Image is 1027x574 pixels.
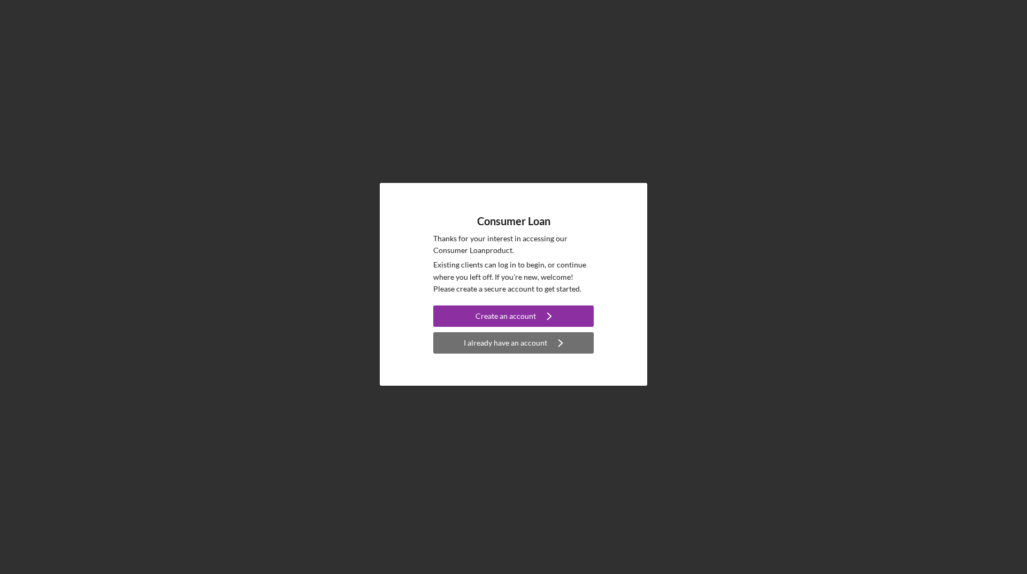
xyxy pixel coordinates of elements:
[433,305,594,330] a: Create an account
[433,305,594,327] button: Create an account
[433,332,594,354] button: I already have an account
[477,215,550,227] h4: Consumer Loan
[433,259,594,295] p: Existing clients can log in to begin, or continue where you left off. If you're new, welcome! Ple...
[464,332,547,354] div: I already have an account
[476,305,536,327] div: Create an account
[433,233,594,257] p: Thanks for your interest in accessing our Consumer Loan product.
